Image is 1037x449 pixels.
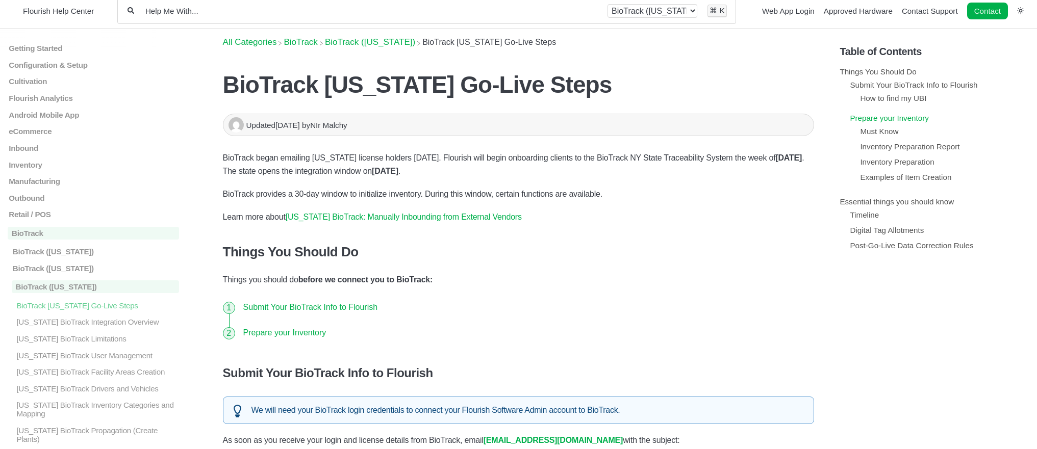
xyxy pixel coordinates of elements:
p: BioTrack ([US_STATE]) [12,264,179,273]
a: Cultivation [8,77,179,86]
a: Getting Started [8,44,179,52]
p: [US_STATE] BioTrack User Management [15,351,179,359]
a: Inbound [8,144,179,152]
a: Approved Hardware navigation item [824,7,893,15]
a: [US_STATE] BioTrack Limitations [8,334,179,343]
h4: Submit Your BioTrack Info to Flourish [223,366,815,380]
p: [US_STATE] BioTrack Facility Areas Creation [15,367,179,376]
a: Essential things you should know [840,197,954,206]
a: How to find my UBI [860,94,926,102]
a: BioTrack [US_STATE] Go-Live Steps [8,301,179,309]
a: BioTrack [284,37,317,47]
span: BioTrack [US_STATE] Go-Live Steps [422,38,556,46]
a: BioTrack ([US_STATE]) [8,280,179,293]
a: Flourish Analytics [8,94,179,102]
span: NIr Malchy [310,121,347,129]
input: Help Me With... [144,6,597,16]
a: [US_STATE] BioTrack Facility Areas Creation [8,367,179,376]
a: Retail / POS [8,210,179,219]
span: All Categories [223,37,277,47]
p: BioTrack ([US_STATE]) [12,247,179,256]
p: BioTrack provides a 30-day window to initialize inventory. During this window, certain functions ... [223,188,815,201]
a: Configuration & Setup [8,61,179,69]
a: Post-Go-Live Data Correction Rules [850,241,973,250]
strong: [DATE] [775,153,802,162]
h5: Table of Contents [840,46,1029,58]
a: [US_STATE] BioTrack Integration Overview [8,318,179,326]
span: by [302,121,347,129]
a: Contact [967,3,1008,19]
strong: [DATE] [372,167,398,175]
a: [US_STATE] BioTrack Inventory Categories and Mapping [8,401,179,418]
a: Submit Your BioTrack Info to Flourish [850,81,977,89]
p: BioTrack ([US_STATE]) [12,280,179,293]
a: Switch dark mode setting [1017,6,1024,15]
a: Digital Tag Allotments [850,226,924,234]
a: [US_STATE] BioTrack: Manually Inbounding from External Vendors [286,213,522,221]
a: Manufacturing [8,177,179,186]
h3: Things You Should Do [223,244,815,260]
a: [US_STATE] BioTrack Propagation (Create Plants) [8,426,179,443]
a: BioTrack [8,227,179,240]
a: Submit Your BioTrack Info to Flourish [243,303,378,311]
a: Inventory [8,160,179,169]
img: Flourish Help Center Logo [13,4,18,18]
a: Android Mobile App [8,110,179,119]
h1: BioTrack [US_STATE] Go-Live Steps [223,71,815,98]
a: [US_STATE] BioTrack User Management [8,351,179,359]
span: ​BioTrack ([US_STATE]) [325,37,415,47]
a: Flourish Help Center [13,4,94,18]
span: Updated [246,121,302,129]
p: [US_STATE] BioTrack Inventory Categories and Mapping [15,401,179,418]
a: Timeline [850,210,879,219]
time: [DATE] [275,121,300,129]
a: [EMAIL_ADDRESS][DOMAIN_NAME] [484,436,623,444]
kbd: ⌘ [710,6,717,15]
span: ​BioTrack [284,37,317,47]
p: [US_STATE] BioTrack Limitations [15,334,179,343]
a: eCommerce [8,127,179,136]
a: Outbound [8,194,179,202]
a: Examples of Item Creation [860,173,951,181]
p: BioTrack [US_STATE] Go-Live Steps [15,301,179,309]
p: BioTrack began emailing [US_STATE] license holders [DATE]. Flourish will begin onboarding clients... [223,151,815,178]
img: NIr Malchy [229,117,244,133]
p: [US_STATE] BioTrack Propagation (Create Plants) [15,426,179,443]
a: Contact Support navigation item [902,7,958,15]
p: [US_STATE] BioTrack Integration Overview [15,318,179,326]
p: Learn more about [223,210,815,224]
a: Breadcrumb link to All Categories [223,37,277,47]
a: Web App Login navigation item [762,7,815,15]
a: [US_STATE] BioTrack Drivers and Vehicles [8,384,179,393]
a: Things You Should Do [840,67,916,76]
p: [US_STATE] BioTrack Drivers and Vehicles [15,384,179,393]
a: Inventory Preparation [860,157,934,166]
p: Things you should do [223,273,815,286]
a: Prepare your Inventory [850,114,929,122]
li: Contact desktop [965,4,1010,18]
span: Flourish Help Center [23,7,94,15]
a: Prepare your Inventory [243,328,326,337]
a: Inventory Preparation Report [860,142,959,151]
strong: before we connect you to BioTrack: [298,275,433,284]
p: As soon as you receive your login and license details from BioTrack, email with the subject: [223,434,815,447]
a: BioTrack ([US_STATE]) [8,264,179,273]
a: Must Know [860,127,898,136]
div: We will need your BioTrack login credentials to connect your Flourish Software Admin account to B... [223,397,815,424]
a: BioTrack (New York) [325,37,415,47]
kbd: K [720,6,725,15]
a: BioTrack ([US_STATE]) [8,247,179,256]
